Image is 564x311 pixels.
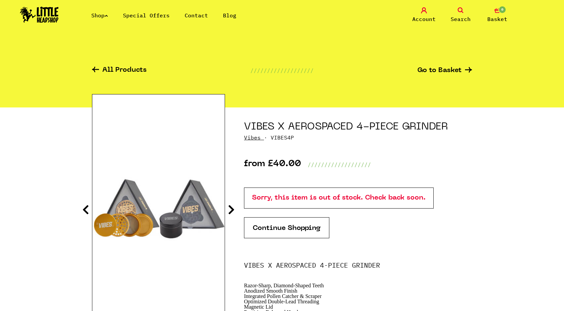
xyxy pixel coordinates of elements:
[444,7,477,23] a: Search
[123,12,170,19] a: Special Offers
[244,304,273,310] strong: Magnetic Lid
[244,161,301,169] p: from £40.00
[308,161,371,169] p: ///////////////////
[92,121,225,287] img: VIBES X AEROSPACED 4-PIECE GRINDER image 1
[451,15,471,23] span: Search
[91,12,108,19] a: Shop
[244,261,380,270] strong: VIBES X AEROSPACED 4-PIECE GRINDER
[244,293,322,299] strong: Integrated Pollen Catcher & Scraper
[244,134,261,141] a: Vibes
[244,217,329,238] a: Continue Shopping
[487,15,507,23] span: Basket
[92,67,147,74] a: All Products
[244,283,324,288] strong: Razor-Sharp, Diamond-Shaped Teeth
[244,121,472,133] h1: VIBES X AEROSPACED 4-PIECE GRINDER
[244,133,472,141] p: · VIBES4P
[417,67,472,74] a: Go to Basket
[244,288,297,294] strong: Anodized Smooth Finish
[481,7,514,23] a: 0 Basket
[250,66,314,74] p: ///////////////////
[20,7,59,23] img: Little Head Shop Logo
[244,188,434,209] p: Sorry, this item is out of stock. Check back soon.
[412,15,436,23] span: Account
[498,6,506,14] span: 0
[185,12,208,19] a: Contact
[223,12,236,19] a: Blog
[244,299,319,304] strong: Optimized Double-Lead Threading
